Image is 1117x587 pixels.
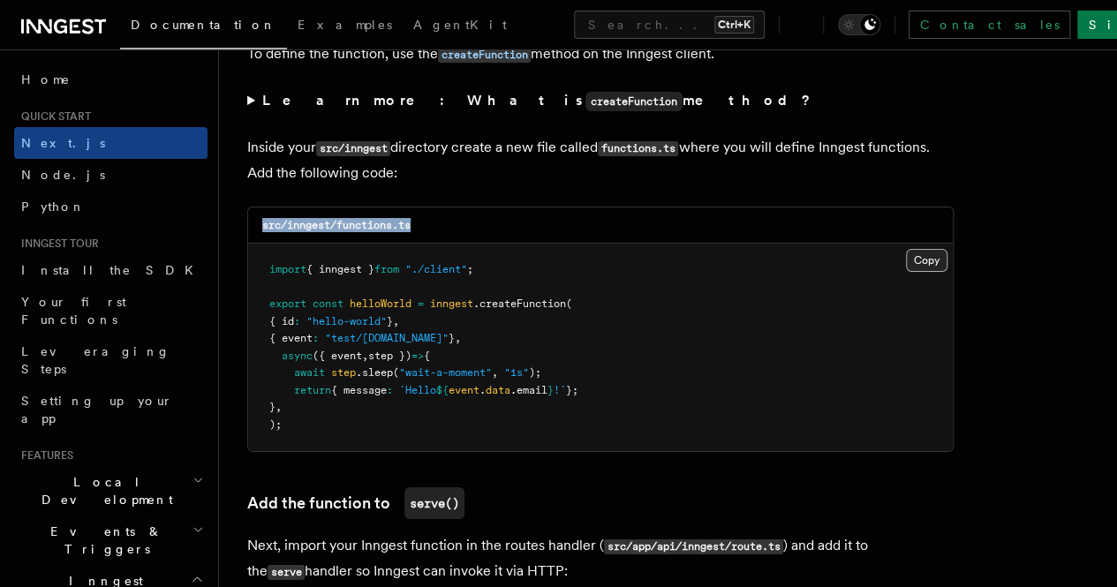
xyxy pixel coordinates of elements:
[387,315,393,327] span: }
[404,487,464,519] code: serve()
[486,384,510,396] span: data
[529,366,541,379] span: );
[598,141,678,156] code: functions.ts
[14,237,99,251] span: Inngest tour
[405,263,467,275] span: "./client"
[399,366,492,379] span: "wait-a-moment"
[838,14,880,35] button: Toggle dark mode
[247,88,954,114] summary: Learn more: What iscreateFunctionmethod?
[510,384,547,396] span: .email
[14,473,192,508] span: Local Development
[368,350,411,362] span: step })
[247,135,954,185] p: Inside your directory create a new file called where you will define Inngest functions. Add the f...
[418,297,424,310] span: =
[313,332,319,344] span: :
[393,315,399,327] span: ,
[313,297,343,310] span: const
[14,335,208,385] a: Leveraging Steps
[14,523,192,558] span: Events & Triggers
[21,71,71,88] span: Home
[547,384,554,396] span: }
[906,249,947,272] button: Copy
[566,384,578,396] span: };
[21,136,105,150] span: Next.js
[262,92,814,109] strong: Learn more: What is method?
[275,401,282,413] span: ,
[21,263,204,277] span: Install the SDK
[269,332,313,344] span: { event
[262,219,411,231] code: src/inngest/functions.ts
[492,366,498,379] span: ,
[269,263,306,275] span: import
[393,366,399,379] span: (
[14,448,73,463] span: Features
[554,384,566,396] span: !`
[424,350,430,362] span: {
[585,92,683,111] code: createFunction
[21,394,173,425] span: Setting up your app
[438,48,531,63] code: createFunction
[403,5,517,48] a: AgentKit
[120,5,287,49] a: Documentation
[247,487,464,519] a: Add the function toserve()
[467,263,473,275] span: ;
[269,315,294,327] span: { id
[316,141,390,156] code: src/inngest
[306,263,374,275] span: { inngest }
[306,315,387,327] span: "hello-world"
[298,18,392,32] span: Examples
[331,384,387,396] span: { message
[350,297,411,310] span: helloWorld
[14,286,208,335] a: Your first Functions
[14,516,208,565] button: Events & Triggers
[21,344,170,376] span: Leveraging Steps
[21,168,105,182] span: Node.js
[14,127,208,159] a: Next.js
[14,109,91,124] span: Quick start
[473,297,566,310] span: .createFunction
[268,565,305,580] code: serve
[430,297,473,310] span: inngest
[269,297,306,310] span: export
[14,191,208,222] a: Python
[14,64,208,95] a: Home
[438,45,531,62] a: createFunction
[374,263,399,275] span: from
[362,350,368,362] span: ,
[436,384,449,396] span: ${
[356,366,393,379] span: .sleep
[714,16,754,34] kbd: Ctrl+K
[566,297,572,310] span: (
[282,350,313,362] span: async
[387,384,393,396] span: :
[399,384,436,396] span: `Hello
[455,332,461,344] span: ,
[269,418,282,431] span: );
[21,199,86,214] span: Python
[504,366,529,379] span: "1s"
[294,366,325,379] span: await
[21,295,126,327] span: Your first Functions
[411,350,424,362] span: =>
[313,350,362,362] span: ({ event
[574,11,765,39] button: Search...Ctrl+K
[287,5,403,48] a: Examples
[604,539,783,554] code: src/app/api/inngest/route.ts
[449,384,479,396] span: event
[131,18,276,32] span: Documentation
[14,466,208,516] button: Local Development
[294,315,300,327] span: :
[14,159,208,191] a: Node.js
[247,41,954,67] p: To define the function, use the method on the Inngest client.
[294,384,331,396] span: return
[413,18,507,32] span: AgentKit
[14,254,208,286] a: Install the SDK
[269,401,275,413] span: }
[14,385,208,434] a: Setting up your app
[331,366,356,379] span: step
[325,332,449,344] span: "test/[DOMAIN_NAME]"
[449,332,455,344] span: }
[479,384,486,396] span: .
[247,533,954,584] p: Next, import your Inngest function in the routes handler ( ) and add it to the handler so Inngest...
[909,11,1070,39] a: Contact sales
